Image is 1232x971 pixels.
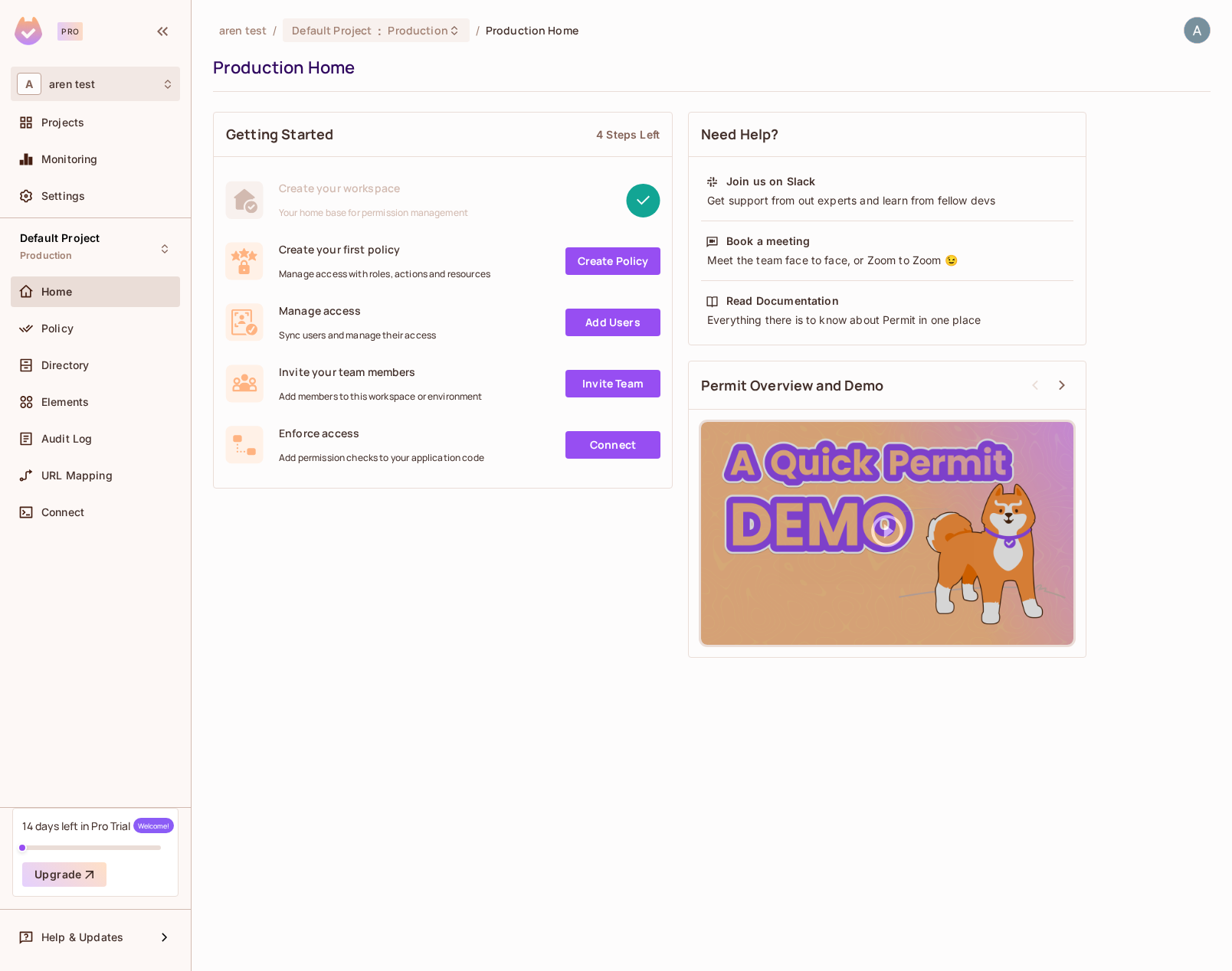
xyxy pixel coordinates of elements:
[279,181,468,195] span: Create your workspace
[279,426,484,440] span: Enforce access
[41,931,123,943] span: Help & Updates
[279,303,436,318] span: Manage access
[57,22,83,41] div: Pro
[726,293,839,309] div: Read Documentation
[17,73,41,95] span: A
[219,23,267,38] span: the active workspace
[41,116,84,129] span: Projects
[706,312,1069,328] div: Everything there is to know about Permit in one place
[41,506,84,518] span: Connect
[726,234,810,249] div: Book a meeting
[41,286,73,298] span: Home
[20,232,100,244] span: Default Project
[706,253,1069,268] div: Meet the team face to face, or Zoom to Zoom 😉
[279,207,468,219] span: Your home base for permission management
[41,359,89,371] span: Directory
[15,17,42,45] img: SReyMgAAAABJRU5ErkJggg==
[701,125,779,144] span: Need Help?
[279,242,490,257] span: Create your first policy
[133,818,174,833] span: Welcome!
[41,153,98,165] span: Monitoring
[596,127,660,142] div: 4 Steps Left
[565,431,660,459] a: Connect
[726,174,815,189] div: Join us on Slack
[565,247,660,275] a: Create Policy
[476,23,480,38] li: /
[41,469,113,482] span: URL Mapping
[565,370,660,397] a: Invite Team
[279,391,483,403] span: Add members to this workspace or environment
[279,329,436,342] span: Sync users and manage their access
[377,25,382,37] span: :
[41,433,92,445] span: Audit Log
[213,56,1203,79] div: Production Home
[279,268,490,280] span: Manage access with roles, actions and resources
[41,190,85,202] span: Settings
[706,193,1069,208] div: Get support from out experts and learn from fellow devs
[701,376,884,395] span: Permit Overview and Demo
[486,23,578,38] span: Production Home
[279,452,484,464] span: Add permission checks to your application code
[273,23,277,38] li: /
[279,365,483,379] span: Invite your team members
[41,322,74,335] span: Policy
[20,250,73,262] span: Production
[41,396,89,408] span: Elements
[22,818,174,833] div: 14 days left in Pro Trial
[22,862,106,887] button: Upgrade
[49,78,95,90] span: Workspace: aren test
[565,309,660,336] a: Add Users
[226,125,333,144] span: Getting Started
[388,23,447,38] span: Production
[1184,18,1210,43] img: Aren Pageler
[292,23,372,38] span: Default Project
